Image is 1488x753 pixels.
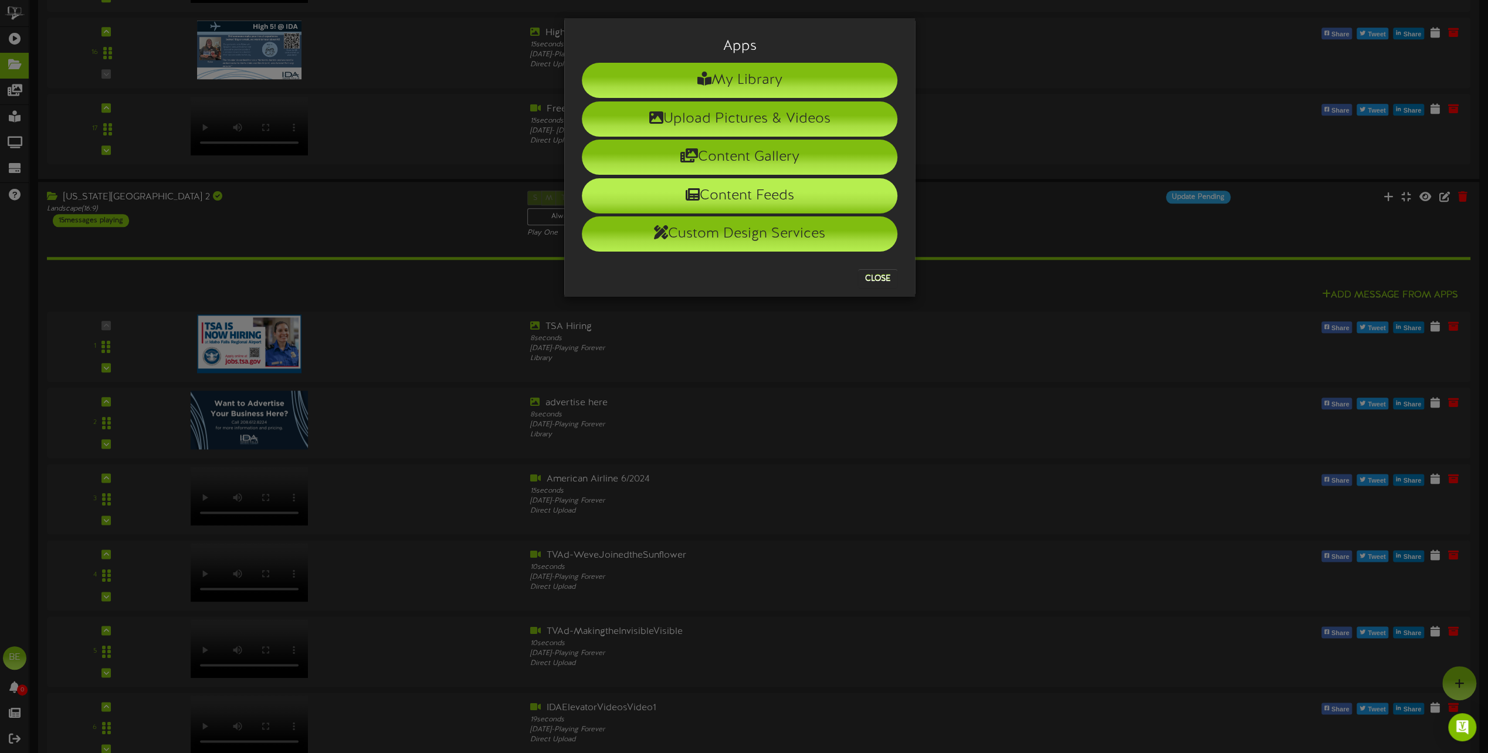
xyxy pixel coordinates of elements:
div: Open Intercom Messenger [1448,713,1476,741]
li: Content Gallery [582,140,897,175]
button: Close [858,269,897,288]
li: My Library [582,63,897,98]
li: Content Feeds [582,178,897,213]
h3: Apps [582,39,897,54]
li: Upload Pictures & Videos [582,101,897,137]
li: Custom Design Services [582,216,897,252]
